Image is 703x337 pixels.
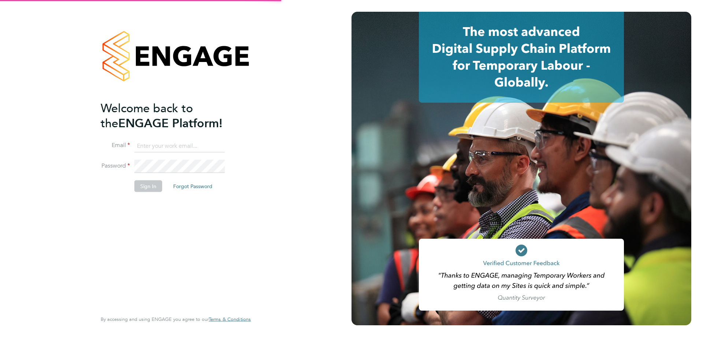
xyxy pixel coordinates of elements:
span: Welcome back to the [101,101,193,130]
span: By accessing and using ENGAGE you agree to our [101,316,251,322]
label: Password [101,162,130,170]
button: Forgot Password [167,180,218,192]
input: Enter your work email... [134,139,225,153]
label: Email [101,142,130,149]
a: Terms & Conditions [209,316,251,322]
h2: ENGAGE Platform! [101,100,243,131]
button: Sign In [134,180,162,192]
